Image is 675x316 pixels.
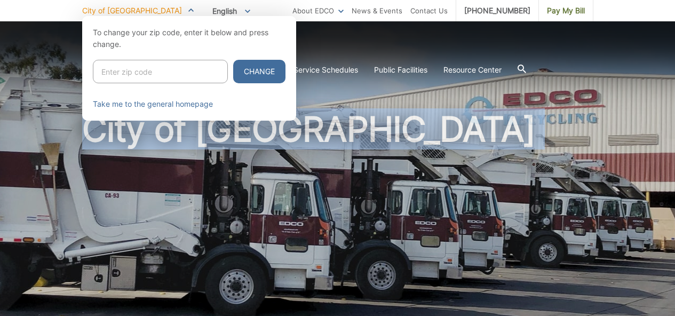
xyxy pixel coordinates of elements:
[410,5,448,17] a: Contact Us
[93,27,285,50] p: To change your zip code, enter it below and press change.
[233,60,285,83] button: Change
[93,60,228,83] input: Enter zip code
[204,2,258,20] span: English
[547,5,585,17] span: Pay My Bill
[93,98,213,110] a: Take me to the general homepage
[82,6,182,15] span: City of [GEOGRAPHIC_DATA]
[352,5,402,17] a: News & Events
[292,5,344,17] a: About EDCO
